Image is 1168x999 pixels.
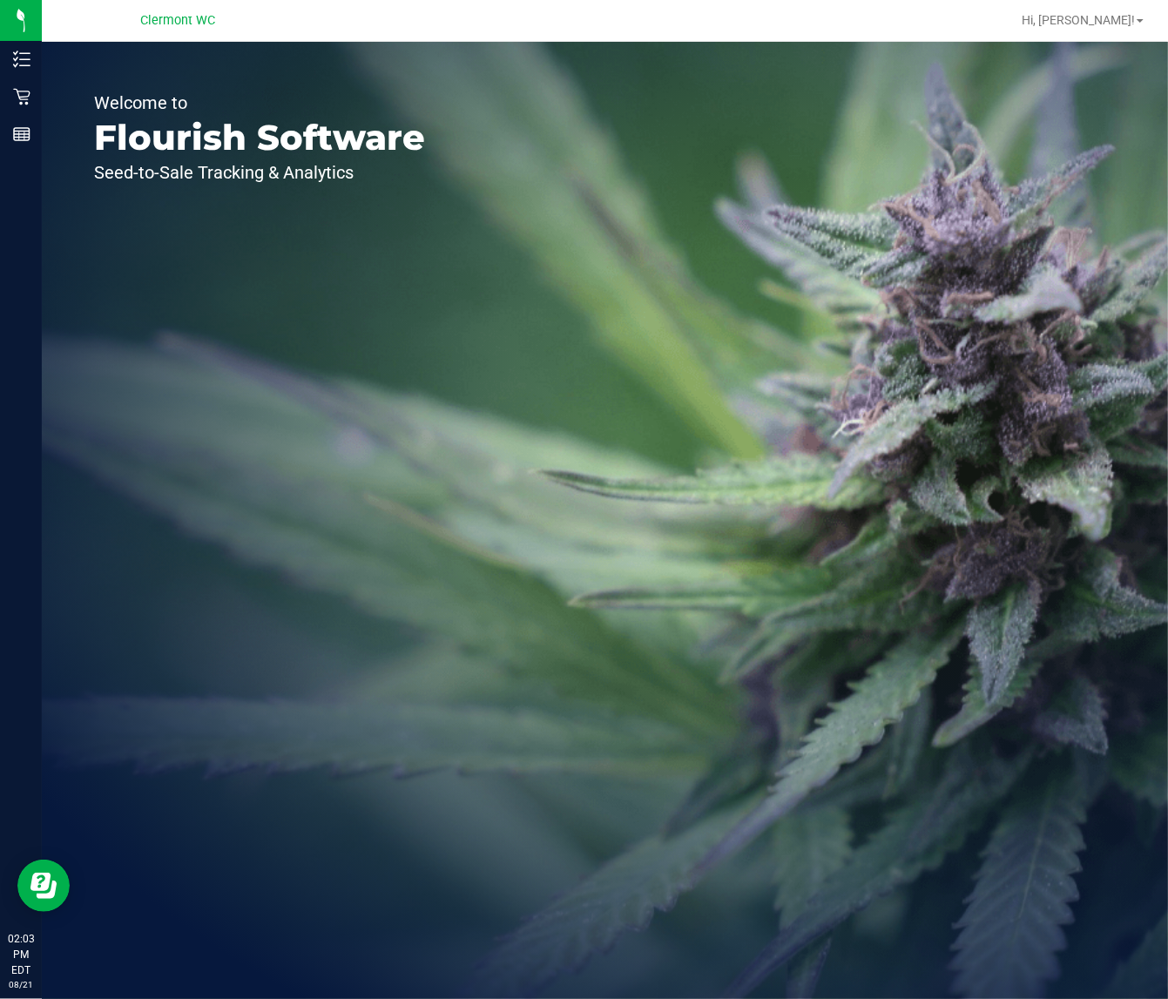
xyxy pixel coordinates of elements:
[8,931,34,978] p: 02:03 PM EDT
[94,164,425,181] p: Seed-to-Sale Tracking & Analytics
[13,51,30,68] inline-svg: Inventory
[140,13,215,28] span: Clermont WC
[94,120,425,155] p: Flourish Software
[94,94,425,111] p: Welcome to
[1022,13,1135,27] span: Hi, [PERSON_NAME]!
[13,88,30,105] inline-svg: Retail
[13,125,30,143] inline-svg: Reports
[17,860,70,912] iframe: Resource center
[8,978,34,991] p: 08/21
